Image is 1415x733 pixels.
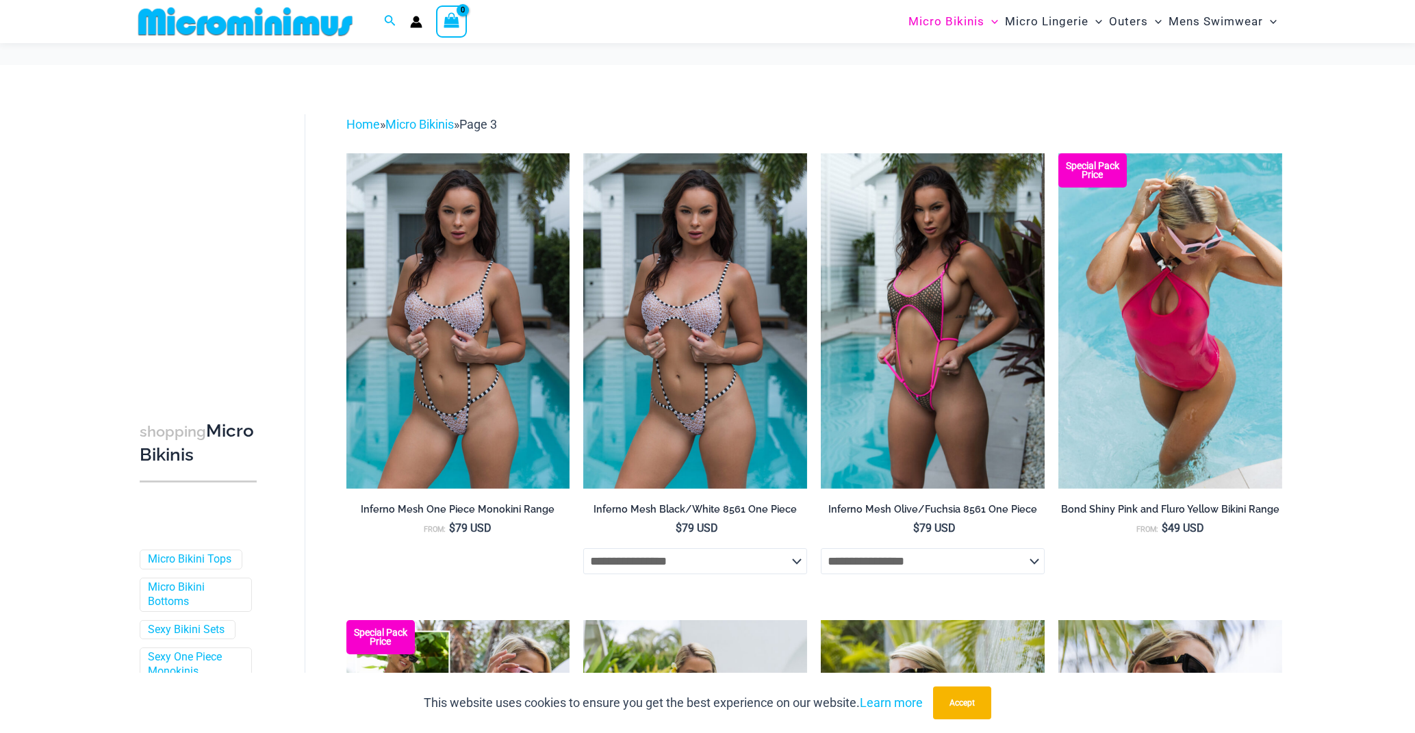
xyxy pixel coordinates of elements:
h2: Bond Shiny Pink and Fluro Yellow Bikini Range [1058,503,1282,516]
a: Bond Shiny Pink 8935 One Piece 09v2 Bond Shiny Pink 8935 One Piece 08Bond Shiny Pink 8935 One Pie... [1058,153,1282,489]
img: MM SHOP LOGO FLAT [133,6,358,37]
bdi: 49 USD [1162,522,1204,535]
span: Mens Swimwear [1169,4,1263,39]
img: Inferno Mesh Black White 8561 One Piece 05 [583,153,807,489]
h2: Inferno Mesh Black/White 8561 One Piece [583,503,807,516]
span: $ [913,522,919,535]
span: Micro Bikinis [908,4,984,39]
a: Inferno Mesh Olive/Fuchsia 8561 One Piece [821,503,1045,521]
a: Bond Shiny Pink and Fluro Yellow Bikini Range [1058,503,1282,521]
span: From: [1136,525,1158,534]
a: Micro BikinisMenu ToggleMenu Toggle [905,4,1002,39]
span: shopping [140,423,206,440]
span: $ [676,522,682,535]
img: Inferno Mesh Olive Fuchsia 8561 One Piece 02 [821,153,1045,489]
a: Mens SwimwearMenu ToggleMenu Toggle [1165,4,1280,39]
a: OutersMenu ToggleMenu Toggle [1106,4,1165,39]
span: Menu Toggle [1263,4,1277,39]
b: Special Pack Price [1058,162,1127,179]
span: $ [449,522,455,535]
a: Micro Bikini Bottoms [148,580,241,609]
a: Sexy One Piece Monokinis [148,650,241,679]
img: Inferno Mesh Black White 8561 One Piece 05 [346,153,570,489]
a: Account icon link [410,16,422,28]
iframe: TrustedSite Certified [140,103,263,377]
a: Micro LingerieMenu ToggleMenu Toggle [1002,4,1106,39]
span: $ [1162,522,1168,535]
bdi: 79 USD [913,522,956,535]
a: Micro Bikinis [385,117,454,131]
a: Inferno Mesh Black White 8561 One Piece 05Inferno Mesh Olive Fuchsia 8561 One Piece 03Inferno Mes... [346,153,570,489]
a: Home [346,117,380,131]
h3: Micro Bikinis [140,420,257,467]
a: Search icon link [384,13,396,30]
bdi: 79 USD [449,522,492,535]
a: Inferno Mesh One Piece Monokini Range [346,503,570,521]
img: Bond Shiny Pink 8935 One Piece 09v2 [1058,153,1282,489]
bdi: 79 USD [676,522,718,535]
span: Outers [1109,4,1148,39]
span: Menu Toggle [1088,4,1102,39]
a: Inferno Mesh Black/White 8561 One Piece [583,503,807,521]
nav: Site Navigation [903,2,1283,41]
span: From: [424,525,446,534]
span: Micro Lingerie [1005,4,1088,39]
span: Menu Toggle [1148,4,1162,39]
a: Micro Bikini Tops [148,552,231,567]
a: Inferno Mesh Olive Fuchsia 8561 One Piece 02Inferno Mesh Olive Fuchsia 8561 One Piece 07Inferno M... [821,153,1045,489]
span: Menu Toggle [984,4,998,39]
h2: Inferno Mesh Olive/Fuchsia 8561 One Piece [821,503,1045,516]
b: Special Pack Price [346,628,415,646]
span: » » [346,117,497,131]
p: This website uses cookies to ensure you get the best experience on our website. [424,693,923,713]
button: Accept [933,686,991,719]
a: Learn more [860,695,923,710]
a: View Shopping Cart, empty [436,5,468,37]
a: Inferno Mesh Black White 8561 One Piece 05Inferno Mesh Black White 8561 One Piece 08Inferno Mesh ... [583,153,807,489]
a: Sexy Bikini Sets [148,623,225,637]
span: Page 3 [459,117,497,131]
h2: Inferno Mesh One Piece Monokini Range [346,503,570,516]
